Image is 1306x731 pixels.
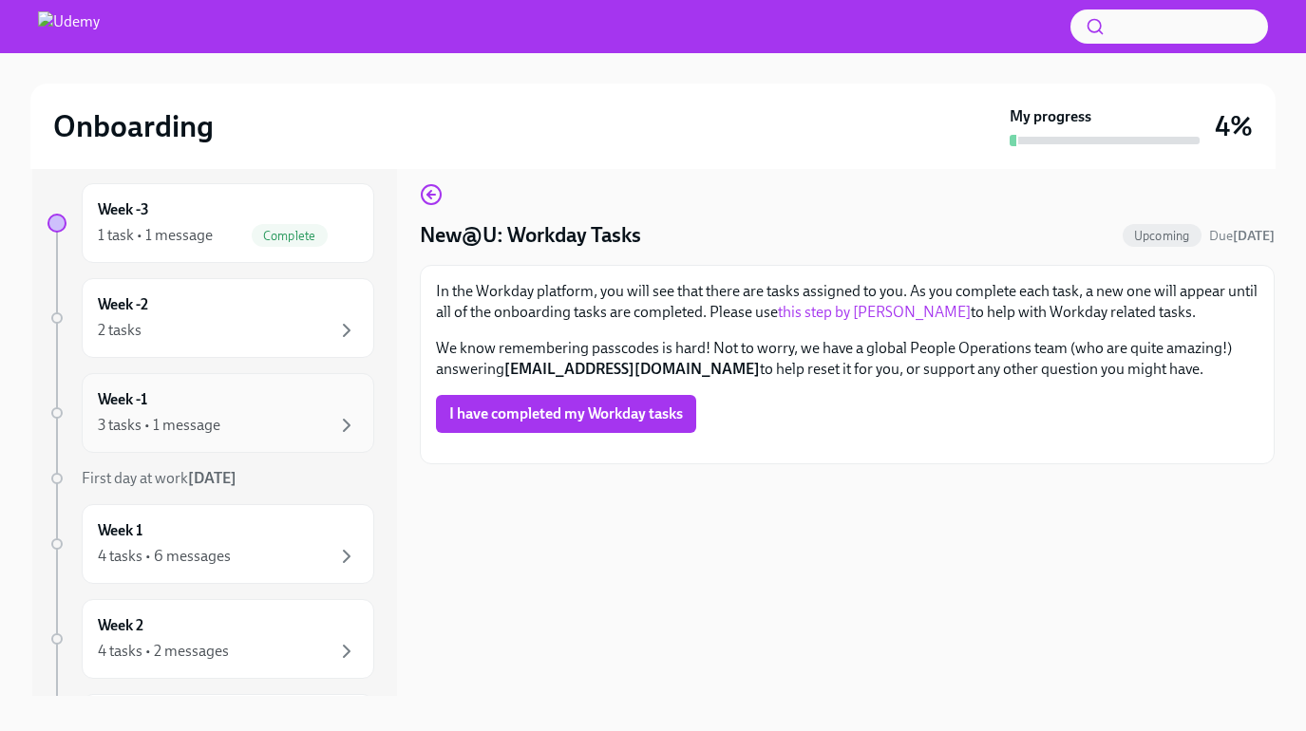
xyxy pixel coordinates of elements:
span: I have completed my Workday tasks [449,404,683,423]
h6: Week 1 [98,520,142,541]
span: First day at work [82,469,237,487]
strong: My progress [1010,106,1091,127]
h6: Week 2 [98,615,143,636]
a: this step by [PERSON_NAME] [778,303,971,321]
h4: New@U: Workday Tasks [420,221,641,250]
strong: [DATE] [188,469,237,487]
h3: 4% [1215,109,1253,143]
button: I have completed my Workday tasks [436,395,696,433]
a: Week 14 tasks • 6 messages [47,504,374,584]
img: Udemy [38,11,100,42]
p: We know remembering passcodes is hard! Not to worry, we have a global People Operations team (who... [436,338,1259,380]
h6: Week -2 [98,294,148,315]
h2: Onboarding [53,107,214,145]
div: 4 tasks • 6 messages [98,546,231,567]
a: Week -31 task • 1 messageComplete [47,183,374,263]
div: 4 tasks • 2 messages [98,641,229,662]
div: 3 tasks • 1 message [98,415,220,436]
p: In the Workday platform, you will see that there are tasks assigned to you. As you complete each ... [436,281,1259,323]
a: First day at work[DATE] [47,468,374,489]
h6: Week -3 [98,199,149,220]
div: 1 task • 1 message [98,225,213,246]
a: Week -13 tasks • 1 message [47,373,374,453]
a: Week -22 tasks [47,278,374,358]
span: Due [1209,228,1275,244]
strong: [DATE] [1233,228,1275,244]
h6: Week -1 [98,389,147,410]
span: October 13th, 2025 12:00 [1209,227,1275,245]
a: Week 24 tasks • 2 messages [47,599,374,679]
span: Upcoming [1123,229,1202,243]
div: 2 tasks [98,320,142,341]
strong: [EMAIL_ADDRESS][DOMAIN_NAME] [504,360,760,378]
span: Complete [252,229,328,243]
